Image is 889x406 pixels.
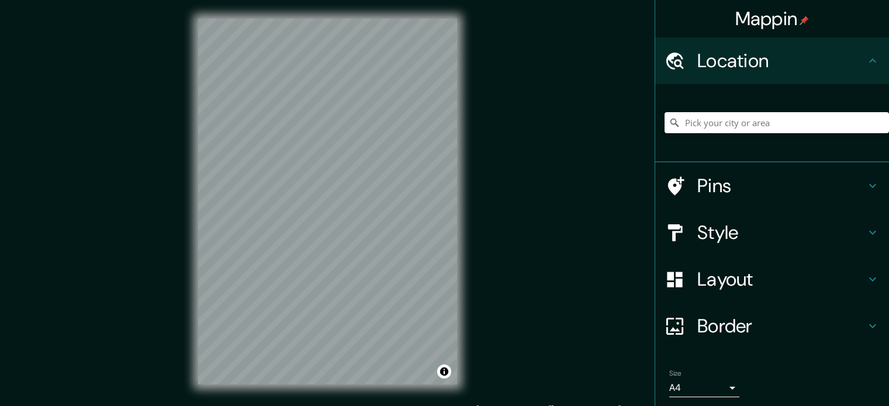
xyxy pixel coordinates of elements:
h4: Pins [697,174,866,197]
h4: Layout [697,268,866,291]
div: Border [655,303,889,349]
h4: Mappin [735,7,810,30]
button: Toggle attribution [437,365,451,379]
label: Size [669,369,682,379]
img: pin-icon.png [800,16,809,25]
h4: Location [697,49,866,72]
canvas: Map [198,19,457,384]
div: A4 [669,379,739,397]
div: Pins [655,162,889,209]
input: Pick your city or area [665,112,889,133]
div: Style [655,209,889,256]
h4: Border [697,314,866,338]
div: Location [655,37,889,84]
div: Layout [655,256,889,303]
h4: Style [697,221,866,244]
